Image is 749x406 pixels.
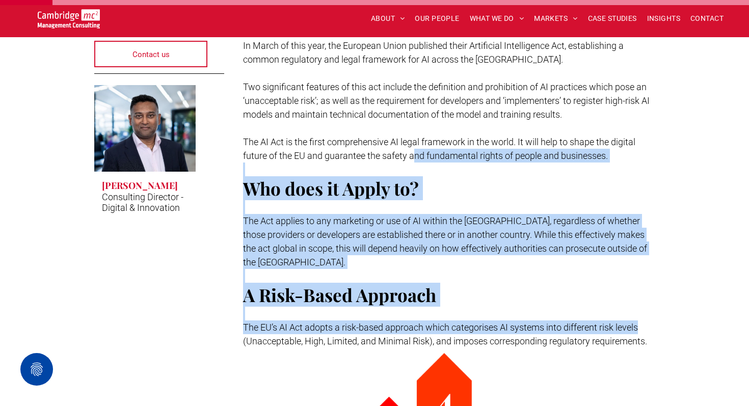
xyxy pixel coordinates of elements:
[243,82,650,120] span: Two significant features of this act include the definition and prohibition of AI practices which...
[243,283,436,307] span: A Risk-Based Approach
[102,192,188,213] p: Consulting Director - Digital & Innovation
[243,322,647,346] span: The EU’s AI Act adopts a risk-based approach which categorises AI systems into different risk lev...
[243,176,419,200] span: Who does it Apply to?
[132,42,170,67] span: Contact us
[642,11,685,26] a: INSIGHTS
[685,11,729,26] a: CONTACT
[102,179,178,192] h3: [PERSON_NAME]
[94,41,207,67] a: Contact us
[410,11,464,26] a: OUR PEOPLE
[465,11,529,26] a: WHAT WE DO
[243,40,624,65] span: In March of this year, the European Union published their Artificial Intelligence Act, establishi...
[583,11,642,26] a: CASE STUDIES
[38,9,100,29] img: Go to Homepage
[243,215,647,267] span: The Act applies to any marketing or use of AI within the [GEOGRAPHIC_DATA], regardless of whether...
[38,11,100,21] a: Your Business Transformed | Cambridge Management Consulting
[529,11,582,26] a: MARKETS
[243,137,635,161] span: The AI Act is the first comprehensive AI legal framework in the world. It will help to shape the ...
[366,11,410,26] a: ABOUT
[94,85,196,172] a: Rachi Weerasinghe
